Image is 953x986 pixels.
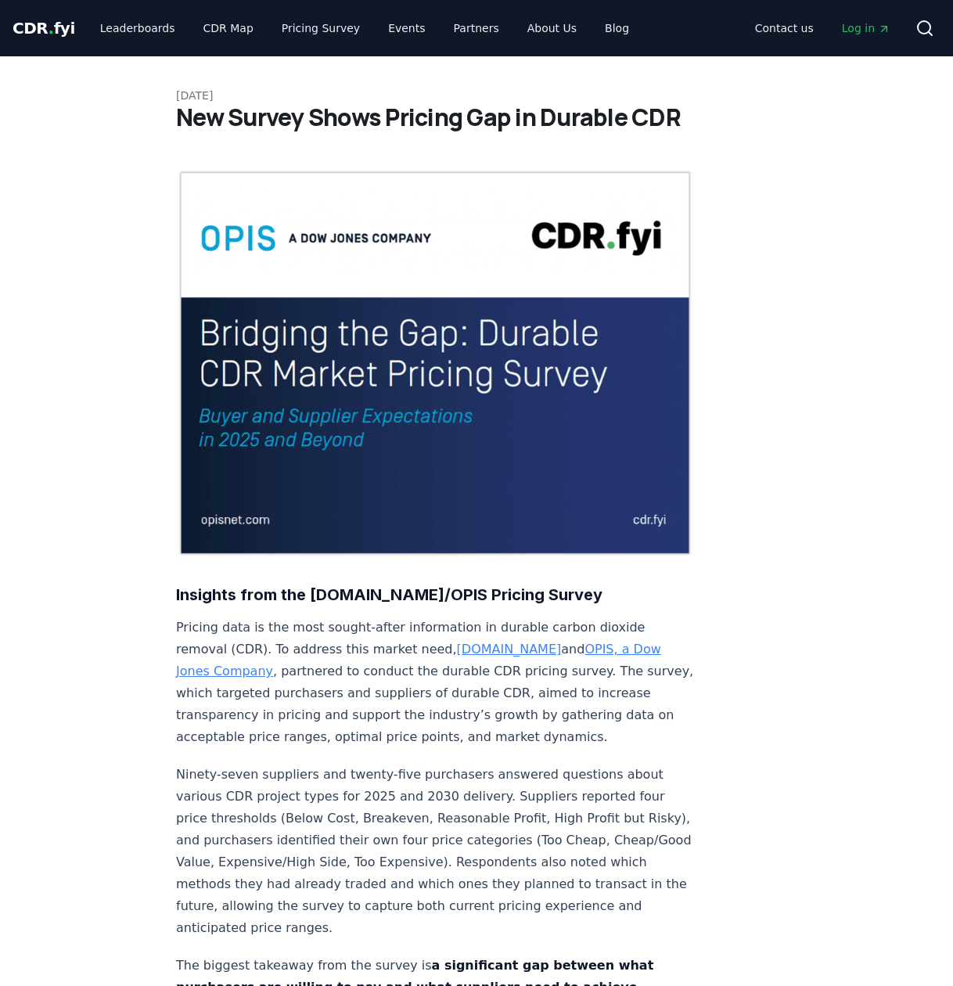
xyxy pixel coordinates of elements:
a: Contact us [743,14,826,42]
a: About Us [515,14,589,42]
span: . [49,19,54,38]
p: [DATE] [176,88,777,103]
span: CDR fyi [13,19,75,38]
nav: Main [743,14,903,42]
a: Pricing Survey [269,14,372,42]
a: [DOMAIN_NAME] [457,642,562,657]
a: Log in [829,14,903,42]
a: Leaderboards [88,14,188,42]
a: Events [376,14,437,42]
a: CDR Map [191,14,266,42]
p: Ninety-seven suppliers and twenty-five purchasers answered questions about various CDR project ty... [176,764,694,939]
span: Log in [842,20,890,36]
img: blog post image [176,169,694,557]
a: Partners [441,14,512,42]
p: Pricing data is the most sought-after information in durable carbon dioxide removal (CDR). To add... [176,617,694,748]
strong: Insights from the [DOMAIN_NAME]/OPIS Pricing Survey [176,585,602,604]
h1: New Survey Shows Pricing Gap in Durable CDR [176,103,777,131]
a: Blog [592,14,642,42]
nav: Main [88,14,642,42]
a: CDR.fyi [13,17,75,39]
